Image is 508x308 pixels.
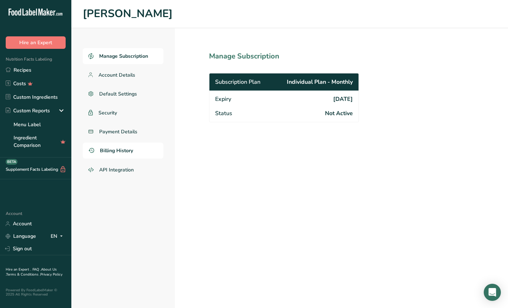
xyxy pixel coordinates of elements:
[99,128,137,135] span: Payment Details
[83,6,497,22] h1: [PERSON_NAME]
[215,78,260,86] span: Subscription Plan
[32,267,41,272] a: FAQ .
[215,109,232,118] span: Status
[6,267,31,272] a: Hire an Expert .
[83,143,163,159] a: Billing History
[98,109,117,117] span: Security
[83,67,163,83] a: Account Details
[83,124,163,140] a: Payment Details
[325,109,353,118] span: Not Active
[99,166,134,174] span: API Integration
[6,107,50,114] div: Custom Reports
[98,71,135,79] span: Account Details
[40,272,62,277] a: Privacy Policy
[83,105,163,121] a: Security
[215,95,231,103] span: Expiry
[287,78,353,86] span: Individual Plan - Monthly
[6,36,66,49] button: Hire an Expert
[333,95,353,103] span: [DATE]
[6,159,17,165] div: BETA
[6,267,57,277] a: About Us .
[209,51,390,62] h1: Manage Subscription
[83,86,163,102] a: Default Settings
[99,90,137,98] span: Default Settings
[99,52,148,60] span: Manage Subscription
[6,272,40,277] a: Terms & Conditions .
[100,147,133,154] span: Billing History
[51,232,66,241] div: EN
[83,161,163,179] a: API Integration
[6,288,66,297] div: Powered By FoodLabelMaker © 2025 All Rights Reserved
[484,284,501,301] div: Open Intercom Messenger
[83,48,163,64] a: Manage Subscription
[6,230,36,242] a: Language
